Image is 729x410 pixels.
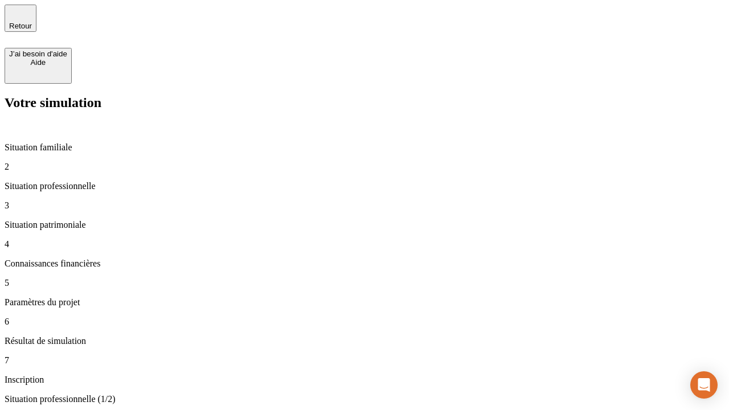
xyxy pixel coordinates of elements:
p: Connaissances financières [5,259,724,269]
div: Aide [9,58,67,67]
h2: Votre simulation [5,95,724,110]
p: Inscription [5,375,724,385]
p: Situation familiale [5,142,724,153]
p: 7 [5,355,724,366]
span: Retour [9,22,32,30]
button: J’ai besoin d'aideAide [5,48,72,84]
p: Situation professionnelle (1/2) [5,394,724,404]
p: 5 [5,278,724,288]
p: 3 [5,200,724,211]
p: Situation professionnelle [5,181,724,191]
p: 6 [5,317,724,327]
p: Résultat de simulation [5,336,724,346]
p: Paramètres du projet [5,297,724,307]
div: Open Intercom Messenger [690,371,718,399]
div: J’ai besoin d'aide [9,50,67,58]
p: 4 [5,239,724,249]
p: 2 [5,162,724,172]
p: Situation patrimoniale [5,220,724,230]
button: Retour [5,5,36,32]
